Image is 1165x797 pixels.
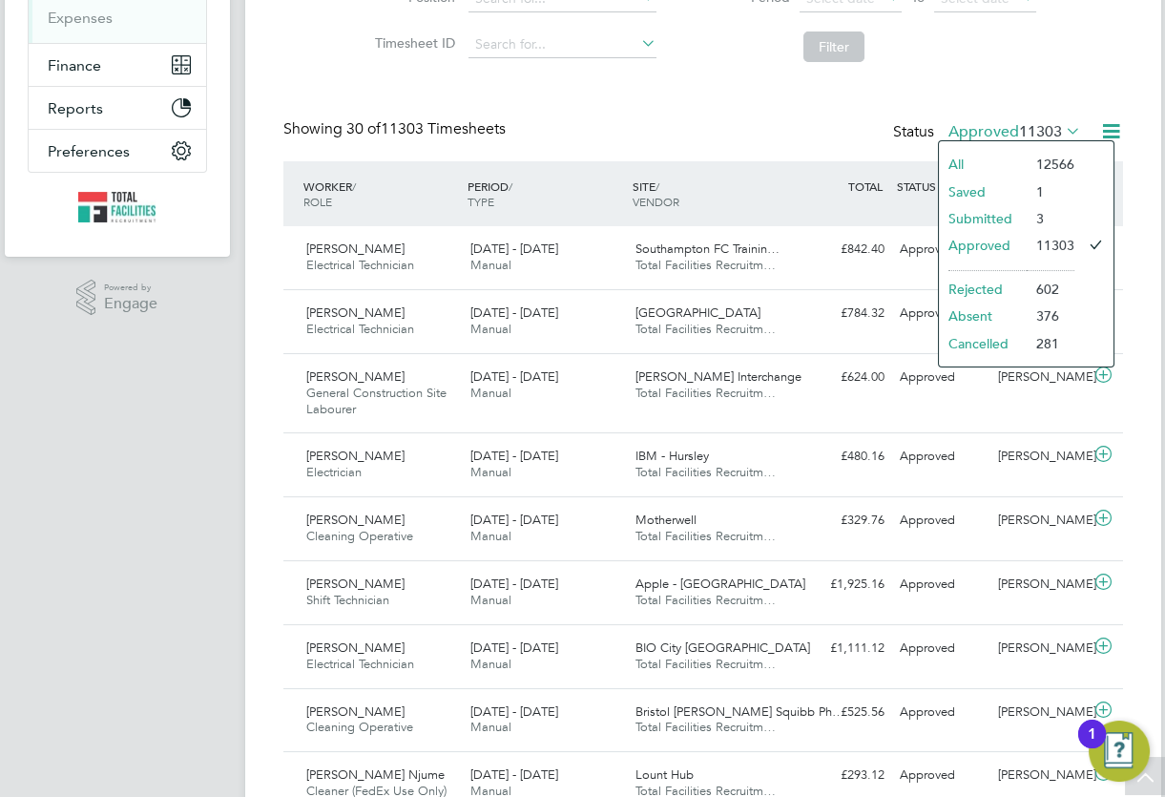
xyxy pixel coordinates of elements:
[939,178,1027,205] li: Saved
[635,464,776,480] span: Total Facilities Recruitm…
[470,464,511,480] span: Manual
[635,592,776,608] span: Total Facilities Recruitm…
[635,656,776,672] span: Total Facilities Recruitm…
[369,34,455,52] label: Timesheet ID
[29,130,206,172] button: Preferences
[306,576,405,592] span: [PERSON_NAME]
[306,241,405,257] span: [PERSON_NAME]
[470,241,558,257] span: [DATE] - [DATE]
[793,441,892,472] div: £480.16
[892,169,991,203] div: STATUS
[306,528,413,544] span: Cleaning Operative
[793,505,892,536] div: £329.76
[635,385,776,401] span: Total Facilities Recruitm…
[893,119,1085,146] div: Status
[990,760,1090,791] div: [PERSON_NAME]
[470,640,558,656] span: [DATE] - [DATE]
[892,298,991,329] div: Approved
[892,441,991,472] div: Approved
[306,321,414,337] span: Electrical Technician
[635,304,760,321] span: [GEOGRAPHIC_DATA]
[633,194,679,209] span: VENDOR
[28,192,207,222] a: Go to home page
[470,321,511,337] span: Manual
[803,31,864,62] button: Filter
[509,178,512,194] span: /
[283,119,510,139] div: Showing
[990,633,1090,664] div: [PERSON_NAME]
[892,760,991,791] div: Approved
[306,304,405,321] span: [PERSON_NAME]
[990,362,1090,393] div: [PERSON_NAME]
[939,303,1027,329] li: Absent
[306,385,447,417] span: General Construction Site Labourer
[990,697,1090,728] div: [PERSON_NAME]
[352,178,356,194] span: /
[892,234,991,265] div: Approved
[793,298,892,329] div: £784.32
[990,569,1090,600] div: [PERSON_NAME]
[104,296,157,312] span: Engage
[306,640,405,656] span: [PERSON_NAME]
[470,512,558,528] span: [DATE] - [DATE]
[848,178,883,194] span: TOTAL
[793,362,892,393] div: £624.00
[346,119,381,138] span: 30 of
[48,56,101,74] span: Finance
[892,697,991,728] div: Approved
[306,464,362,480] span: Electrician
[635,576,805,592] span: Apple - [GEOGRAPHIC_DATA]
[306,368,405,385] span: [PERSON_NAME]
[939,205,1027,232] li: Submitted
[892,633,991,664] div: Approved
[793,633,892,664] div: £1,111.12
[635,640,810,656] span: BIO City [GEOGRAPHIC_DATA]
[470,719,511,735] span: Manual
[29,44,206,86] button: Finance
[892,505,991,536] div: Approved
[655,178,659,194] span: /
[470,368,558,385] span: [DATE] - [DATE]
[635,719,776,735] span: Total Facilities Recruitm…
[635,528,776,544] span: Total Facilities Recruitm…
[635,241,780,257] span: Southampton FC Trainin…
[306,703,405,720] span: [PERSON_NAME]
[635,368,801,385] span: [PERSON_NAME] Interchange
[306,656,414,672] span: Electrical Technician
[1027,151,1074,178] li: 12566
[48,9,113,27] a: Expenses
[470,385,511,401] span: Manual
[892,569,991,600] div: Approved
[635,703,844,720] span: Bristol [PERSON_NAME] Squibb Ph…
[470,576,558,592] span: [DATE] - [DATE]
[1019,122,1062,141] span: 11303
[470,703,558,720] span: [DATE] - [DATE]
[793,697,892,728] div: £525.56
[463,169,628,219] div: PERIOD
[470,656,511,672] span: Manual
[793,234,892,265] div: £842.40
[470,304,558,321] span: [DATE] - [DATE]
[468,31,656,58] input: Search for...
[76,280,157,316] a: Powered byEngage
[939,330,1027,357] li: Cancelled
[104,280,157,296] span: Powered by
[306,719,413,735] span: Cleaning Operative
[939,232,1027,259] li: Approved
[48,99,103,117] span: Reports
[303,194,332,209] span: ROLE
[1027,232,1074,259] li: 11303
[78,192,156,222] img: tfrecruitment-logo-retina.png
[990,441,1090,472] div: [PERSON_NAME]
[1027,303,1074,329] li: 376
[1088,734,1096,759] div: 1
[306,512,405,528] span: [PERSON_NAME]
[1027,205,1074,232] li: 3
[470,766,558,783] span: [DATE] - [DATE]
[299,169,464,219] div: WORKER
[635,512,697,528] span: Motherwell
[306,592,389,608] span: Shift Technician
[1027,276,1074,303] li: 602
[793,569,892,600] div: £1,925.16
[1089,721,1150,782] button: Open Resource Center, 1 new notification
